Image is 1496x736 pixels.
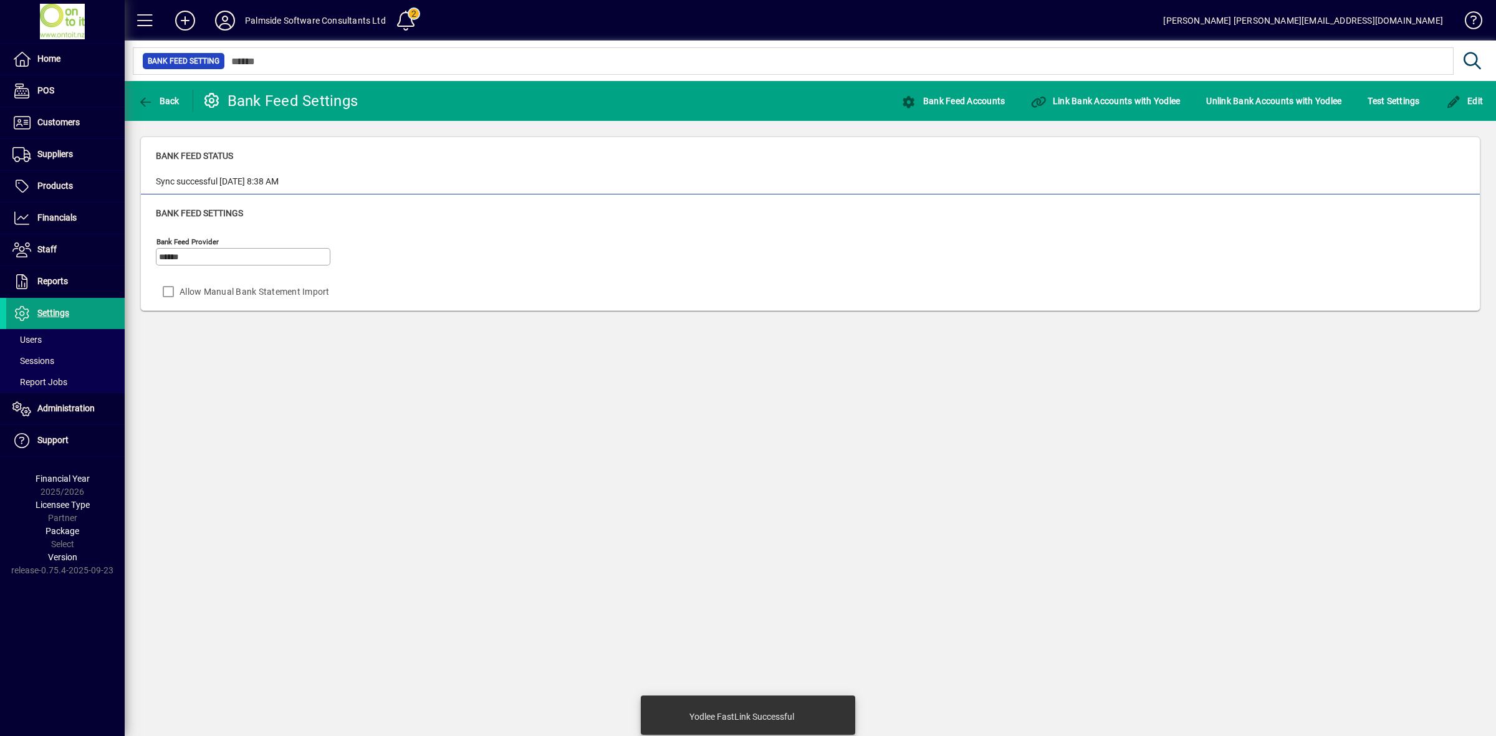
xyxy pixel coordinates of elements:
button: Bank Feed Accounts [898,90,1008,112]
a: Administration [6,393,125,424]
span: Unlink Bank Accounts with Yodlee [1206,91,1341,111]
app-page-header-button: Back [125,90,193,112]
a: Sessions [6,350,125,371]
a: Report Jobs [6,371,125,393]
span: Staff [37,244,57,254]
span: Financial Year [36,474,90,484]
span: Suppliers [37,149,73,159]
span: Edit [1446,96,1484,106]
span: Package [46,526,79,536]
div: Yodlee FastLink Successful [689,710,794,723]
div: [PERSON_NAME] [PERSON_NAME][EMAIL_ADDRESS][DOMAIN_NAME] [1163,11,1443,31]
span: POS [37,85,54,95]
mat-label: Bank Feed Provider [156,237,219,246]
a: Products [6,171,125,202]
span: Administration [37,403,95,413]
span: Settings [37,308,69,318]
a: Suppliers [6,139,125,170]
a: Users [6,329,125,350]
a: Knowledge Base [1455,2,1480,43]
button: Profile [205,9,245,32]
span: Bank Feed Status [156,151,233,161]
a: Support [6,425,125,456]
a: Financials [6,203,125,234]
div: Sync successful [DATE] 8:38 AM [156,175,279,188]
button: Unlink Bank Accounts with Yodlee [1203,90,1345,112]
div: Bank Feed Settings [203,91,358,111]
span: Version [48,552,77,562]
span: Bank Feed Setting [148,55,219,67]
span: Support [37,435,69,445]
span: Users [12,335,42,345]
button: Link Bank Accounts with Yodlee [1028,90,1183,112]
a: Reports [6,266,125,297]
span: Reports [37,276,68,286]
span: Back [138,96,180,106]
a: Staff [6,234,125,265]
button: Back [135,90,183,112]
span: Bank Feed Settings [156,208,243,218]
a: Customers [6,107,125,138]
span: Test Settings [1368,91,1419,111]
span: Bank Feed Accounts [901,96,1005,106]
span: Link Bank Accounts with Yodlee [1031,96,1180,106]
a: Home [6,44,125,75]
span: Home [37,54,60,64]
span: Financials [37,213,77,222]
a: POS [6,75,125,107]
span: Customers [37,117,80,127]
span: Products [37,181,73,191]
span: Licensee Type [36,500,90,510]
span: Report Jobs [12,377,67,387]
button: Add [165,9,205,32]
button: Test Settings [1364,90,1422,112]
span: Sessions [12,356,54,366]
button: Edit [1443,90,1487,112]
div: Palmside Software Consultants Ltd [245,11,386,31]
